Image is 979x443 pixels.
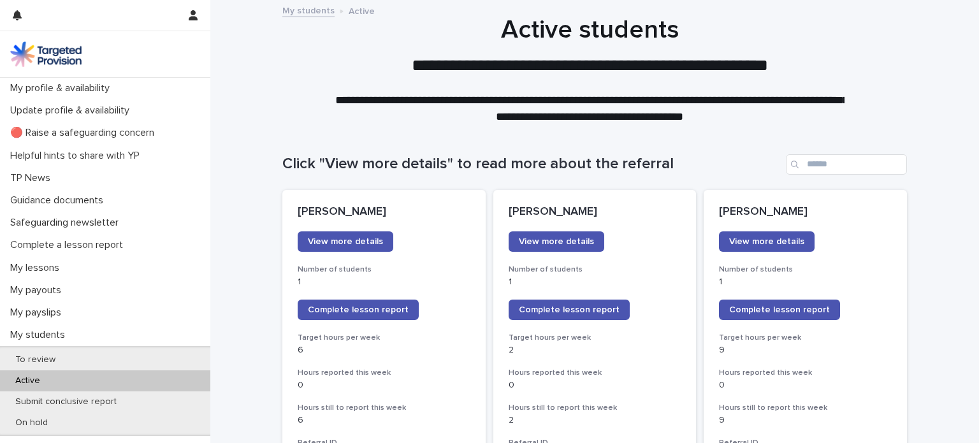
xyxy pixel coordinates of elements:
span: Complete lesson report [729,305,830,314]
h3: Hours reported this week [298,368,470,378]
p: Submit conclusive report [5,396,127,407]
p: 2 [509,345,681,356]
h3: Target hours per week [298,333,470,343]
h3: Hours still to report this week [298,403,470,413]
p: Active [5,375,50,386]
h3: Hours reported this week [509,368,681,378]
p: TP News [5,172,61,184]
h3: Number of students [719,265,892,275]
p: 🔴 Raise a safeguarding concern [5,127,164,139]
p: 1 [298,277,470,287]
p: To review [5,354,66,365]
p: 2 [509,415,681,426]
h1: Active students [277,15,902,45]
h3: Hours still to report this week [509,403,681,413]
p: On hold [5,418,58,428]
span: Complete lesson report [308,305,409,314]
input: Search [786,154,907,175]
span: View more details [729,237,804,246]
p: [PERSON_NAME] [298,205,470,219]
a: Complete lesson report [719,300,840,320]
p: 1 [719,277,892,287]
h3: Number of students [298,265,470,275]
p: Active [349,3,375,17]
p: Update profile & availability [5,105,140,117]
p: 9 [719,415,892,426]
p: 9 [719,345,892,356]
h3: Hours reported this week [719,368,892,378]
h3: Target hours per week [509,333,681,343]
p: 0 [719,380,892,391]
h3: Target hours per week [719,333,892,343]
p: [PERSON_NAME] [509,205,681,219]
a: My students [282,3,335,17]
p: My students [5,329,75,341]
img: M5nRWzHhSzIhMunXDL62 [10,41,82,67]
a: View more details [509,231,604,252]
h3: Number of students [509,265,681,275]
p: 1 [509,277,681,287]
span: Complete lesson report [519,305,620,314]
p: 6 [298,415,470,426]
p: 0 [509,380,681,391]
p: Helpful hints to share with YP [5,150,150,162]
p: Guidance documents [5,194,113,207]
p: My lessons [5,262,69,274]
a: Complete lesson report [298,300,419,320]
p: Safeguarding newsletter [5,217,129,229]
span: View more details [519,237,594,246]
a: Complete lesson report [509,300,630,320]
span: View more details [308,237,383,246]
h1: Click "View more details" to read more about the referral [282,155,781,173]
h3: Hours still to report this week [719,403,892,413]
a: View more details [298,231,393,252]
a: View more details [719,231,815,252]
p: My payslips [5,307,71,319]
p: 6 [298,345,470,356]
p: My payouts [5,284,71,296]
p: Complete a lesson report [5,239,133,251]
p: My profile & availability [5,82,120,94]
p: [PERSON_NAME] [719,205,892,219]
p: 0 [298,380,470,391]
